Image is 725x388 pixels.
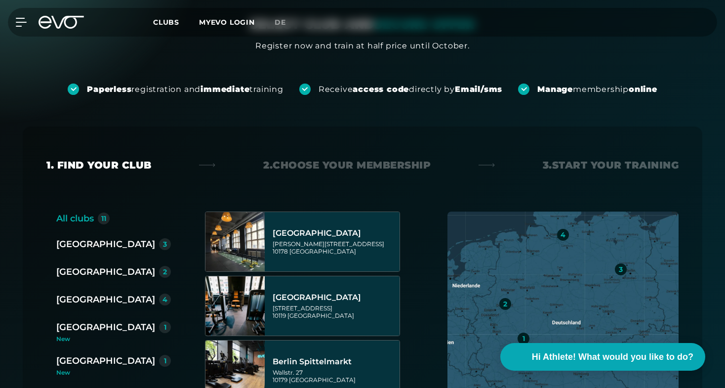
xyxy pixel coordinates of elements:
div: 1. Find your club [46,158,152,172]
div: 2 [503,301,507,307]
strong: Manage [537,85,573,94]
button: Hi Athlete! What would you like to do? [500,343,705,371]
span: de [275,18,286,27]
div: New [56,370,171,376]
div: [GEOGRAPHIC_DATA] [56,354,155,368]
a: de [275,17,298,28]
span: Clubs [153,18,179,27]
strong: Paperless [87,85,131,94]
div: New [56,336,179,342]
div: 2. Choose your membership [263,158,431,172]
div: [GEOGRAPHIC_DATA] [56,293,155,306]
span: Hi Athlete! What would you like to do? [532,350,693,364]
div: 11 [101,215,106,222]
div: [PERSON_NAME][STREET_ADDRESS] 10178 [GEOGRAPHIC_DATA] [273,240,397,255]
div: Register now and train at half price until October. [255,40,470,52]
strong: immediate [201,85,249,94]
strong: access code [353,85,409,94]
div: [GEOGRAPHIC_DATA] [56,320,155,334]
a: Clubs [153,17,199,27]
div: membership [537,84,657,95]
div: Berlin Spittelmarkt [273,357,397,367]
div: 1 [164,324,166,331]
div: [GEOGRAPHIC_DATA] [273,293,397,302]
div: 3 [619,266,623,273]
strong: Email/sms [455,85,502,94]
div: Receive directly by [319,84,502,95]
a: MYEVO LOGIN [199,18,255,27]
img: Berlin Alexanderplatz [205,212,265,271]
div: 2 [163,268,167,275]
div: 1 [164,357,166,364]
div: [GEOGRAPHIC_DATA] [273,228,397,238]
div: 1 [523,335,525,342]
div: 4 [162,296,167,303]
div: 3. Start your Training [543,158,679,172]
div: [GEOGRAPHIC_DATA] [56,265,155,279]
div: registration and training [87,84,283,95]
div: 3 [163,241,167,248]
div: [GEOGRAPHIC_DATA] [56,237,155,251]
img: Berlin Rosenthaler Platz [205,276,265,336]
div: [STREET_ADDRESS] 10119 [GEOGRAPHIC_DATA] [273,304,397,319]
div: Wallstr. 27 10179 [GEOGRAPHIC_DATA] [273,369,397,384]
div: All clubs [56,212,94,225]
strong: online [629,85,657,94]
div: 4 [561,231,565,238]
